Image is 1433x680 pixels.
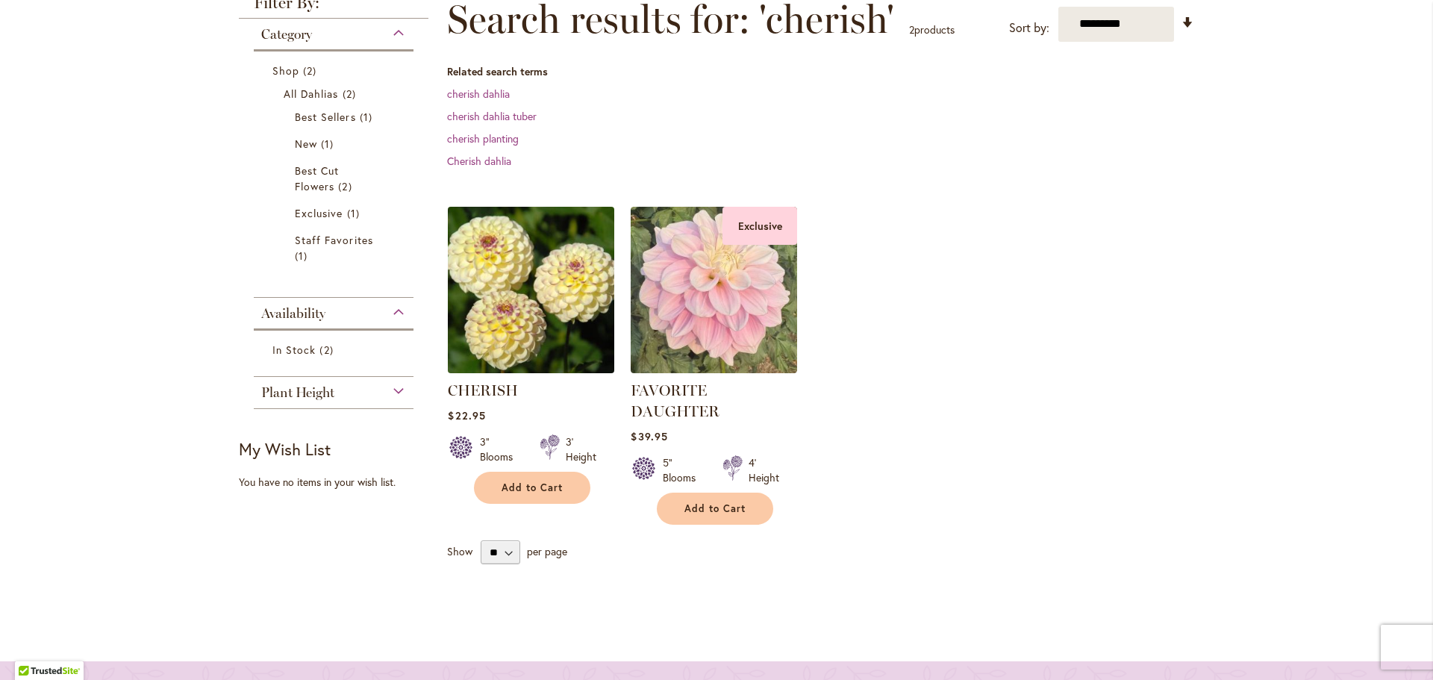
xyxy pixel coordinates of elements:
[749,455,779,485] div: 4' Height
[448,362,614,376] a: CHERISH
[663,455,705,485] div: 5" Blooms
[261,26,312,43] span: Category
[444,202,619,377] img: CHERISH
[447,64,1194,79] dt: Related search terms
[272,342,399,358] a: In Stock 2
[480,434,522,464] div: 3" Blooms
[295,233,373,247] span: Staff Favorites
[447,131,519,146] a: cherish planting
[261,384,334,401] span: Plant Height
[566,434,596,464] div: 3' Height
[631,381,719,420] a: FAVORITE DAUGHTER
[631,429,667,443] span: $39.95
[11,627,53,669] iframe: Launch Accessibility Center
[272,343,316,357] span: In Stock
[360,109,376,125] span: 1
[343,86,360,102] span: 2
[684,502,746,515] span: Add to Cart
[284,87,339,101] span: All Dahlias
[448,408,485,422] span: $22.95
[338,178,355,194] span: 2
[447,544,472,558] span: Show
[321,136,337,152] span: 1
[295,109,376,125] a: Best Sellers
[502,481,563,494] span: Add to Cart
[447,154,511,168] a: Cherish dahlia
[347,205,363,221] span: 1
[239,475,438,490] div: You have no items in your wish list.
[295,206,343,220] span: Exclusive
[295,163,376,194] a: Best Cut Flowers
[295,232,376,263] a: Staff Favorites
[631,207,797,373] img: FAVORITE DAUGHTER
[295,136,376,152] a: New
[909,18,955,42] p: products
[295,137,317,151] span: New
[722,207,797,245] div: Exclusive
[261,305,325,322] span: Availability
[631,362,797,376] a: FAVORITE DAUGHTER Exclusive
[448,381,518,399] a: CHERISH
[284,86,387,102] a: All Dahlias
[295,110,356,124] span: Best Sellers
[909,22,914,37] span: 2
[527,544,567,558] span: per page
[295,248,311,263] span: 1
[295,205,376,221] a: Exclusive
[1009,14,1049,42] label: Sort by:
[272,63,299,78] span: Shop
[447,87,510,101] a: cherish dahlia
[447,109,537,123] a: cherish dahlia tuber
[657,493,773,525] button: Add to Cart
[295,163,339,193] span: Best Cut Flowers
[303,63,320,78] span: 2
[319,342,337,358] span: 2
[239,438,331,460] strong: My Wish List
[474,472,590,504] button: Add to Cart
[272,63,399,78] a: Shop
